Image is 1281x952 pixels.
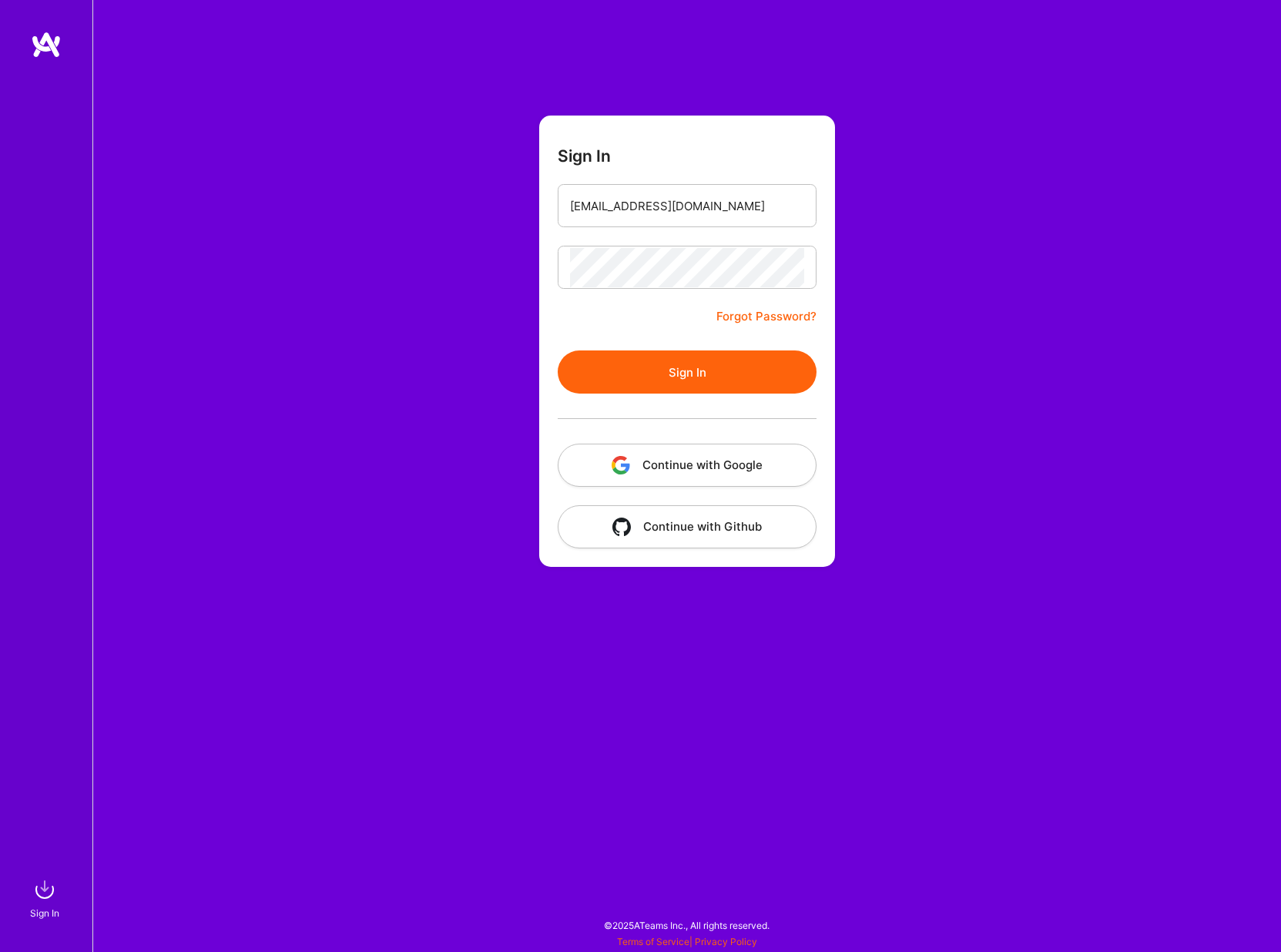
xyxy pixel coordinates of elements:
input: Email... [570,186,804,226]
img: icon [612,518,631,536]
a: Privacy Policy [695,936,757,947]
button: Continue with Github [558,505,817,548]
button: Sign In [558,350,817,394]
div: © 2025 ATeams Inc., All rights reserved. [92,906,1281,944]
span: | [617,936,757,947]
img: icon [612,456,630,474]
h3: Sign In [558,146,611,166]
img: logo [31,31,62,59]
a: Terms of Service [617,936,689,947]
div: Sign In [30,905,59,921]
img: sign in [29,874,60,905]
button: Continue with Google [558,444,817,487]
a: Forgot Password? [716,307,817,326]
a: sign inSign In [32,874,60,921]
